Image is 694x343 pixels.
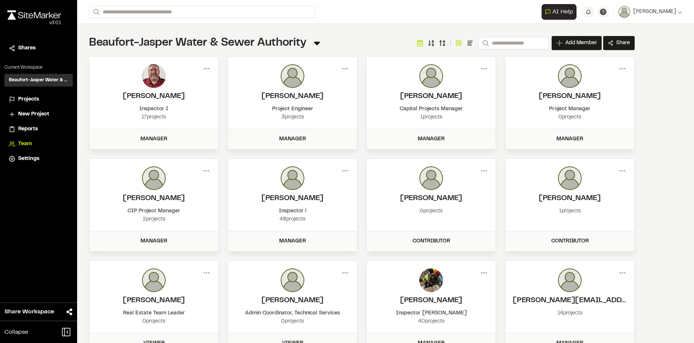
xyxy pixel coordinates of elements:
img: photo [558,268,582,292]
img: photo [281,166,304,190]
span: New Project [18,110,49,118]
div: 14 projects [513,309,627,317]
button: Open AI Assistant [542,4,576,20]
h2: Richard Tetrick [97,193,211,204]
h2: Jason Luttrell [97,91,211,102]
div: Open AI Assistant [542,4,579,20]
button: [PERSON_NAME] [618,6,682,18]
span: Team [18,140,32,148]
a: Reports [9,125,68,133]
img: photo [419,64,443,88]
h3: Beaufort-Jasper Water & Sewer Authority [9,77,68,84]
img: photo [142,166,166,190]
a: Settings [9,155,68,163]
div: Oh geez...please don't... [7,20,61,26]
img: photo [419,268,443,292]
img: photo [419,166,443,190]
span: Collapse [4,328,28,337]
div: 17 projects [97,113,211,121]
img: User [618,6,630,18]
h2: Shawna Hesson [235,193,350,204]
div: Manager [510,135,630,143]
div: Inspector [PERSON_NAME] [374,309,488,317]
span: Projects [18,95,39,104]
div: 3 projects [235,113,350,121]
img: rebrand.png [7,10,61,20]
div: Manager [371,135,491,143]
h2: Justin Burke [374,295,488,306]
div: Manager [232,237,353,245]
img: photo [558,64,582,88]
div: 40 projects [374,317,488,326]
div: Inspector i [235,207,350,215]
span: Shares [18,44,36,52]
a: Shares [9,44,68,52]
div: 1 projects [374,113,488,121]
span: Share Workspace [4,307,54,316]
h2: Sam Dodd [513,193,627,204]
div: 2 projects [97,215,211,223]
h2: Chris Ingolia [374,193,488,204]
div: 0 projects [97,317,211,326]
div: Capital Projects Manager [374,105,488,113]
h2: chris.graham@bjwsa.org [513,295,627,306]
a: Projects [9,95,68,104]
span: Settings [18,155,39,163]
span: Share [616,39,630,47]
img: photo [142,64,166,88]
a: Team [9,140,68,148]
div: 48 projects [235,215,350,223]
div: Inspector I [97,105,211,113]
img: photo [142,268,166,292]
button: Search [478,37,492,49]
span: Reports [18,125,38,133]
div: 0 projects [513,113,627,121]
div: 0 projects [374,207,488,215]
a: New Project [9,110,68,118]
div: Manager [94,135,214,143]
button: Search [89,6,102,18]
div: Contributor [510,237,630,245]
p: Current Workspace [4,64,73,71]
div: CIP Project Manager [97,207,211,215]
div: Admin Coordinator, Technical Services [235,309,350,317]
span: [PERSON_NAME] [633,8,676,16]
span: Beaufort-Jasper Water & Sewer Authority [89,38,306,48]
h2: Jesse Baker [513,91,627,102]
div: Project Manager [513,105,627,113]
div: 1 projects [513,207,627,215]
img: photo [281,64,304,88]
h2: Dawn Bates [235,295,350,306]
div: Real Estate Team Leader [97,309,211,317]
img: photo [558,166,582,190]
img: photo [281,268,304,292]
span: Add Member [565,39,597,47]
div: Contributor [371,237,491,245]
div: 0 projects [235,317,350,326]
div: Manager [232,135,353,143]
h2: Jacquelynn Smith [374,91,488,102]
div: Project Engineer [235,105,350,113]
h2: Gregory M. Kobulnicky [97,295,211,306]
div: Manager [94,237,214,245]
h2: Peyton Whitt [235,91,350,102]
span: AI Help [552,7,573,16]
